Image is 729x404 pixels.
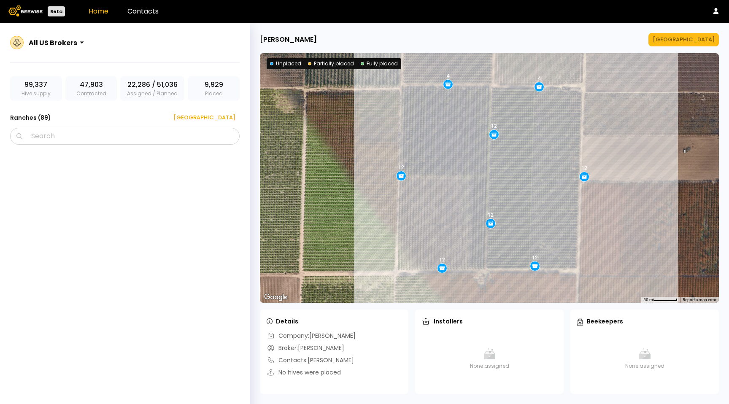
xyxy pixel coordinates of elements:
[24,80,47,90] span: 99,337
[532,255,538,261] div: 12
[120,76,184,101] div: Assigned / Planned
[205,80,223,90] span: 9,929
[439,257,445,263] div: 12
[127,6,159,16] a: Contacts
[648,33,719,46] button: [GEOGRAPHIC_DATA]
[10,76,62,101] div: Hive supply
[167,113,235,122] div: [GEOGRAPHIC_DATA]
[267,317,298,326] div: Details
[65,76,117,101] div: Contracted
[577,317,623,326] div: Beekeepers
[491,123,497,129] div: 12
[262,292,290,303] img: Google
[48,6,65,16] div: Beta
[29,38,77,48] div: All US Brokers
[577,331,712,386] div: None assigned
[260,35,317,45] div: [PERSON_NAME]
[267,356,354,365] div: Contacts: [PERSON_NAME]
[262,292,290,303] a: Open this area in Google Maps (opens a new window)
[188,76,240,101] div: Placed
[361,60,398,67] div: Fully placed
[488,212,494,218] div: 12
[10,112,51,124] h3: Ranches ( 89 )
[683,297,716,302] a: Report a map error
[538,75,541,81] div: 4
[267,368,341,377] div: No hives were placed
[8,5,43,16] img: Beewise logo
[163,111,240,124] button: [GEOGRAPHIC_DATA]
[643,297,653,302] span: 50 m
[80,80,103,90] span: 47,903
[127,80,178,90] span: 22,286 / 51,036
[653,35,715,44] div: [GEOGRAPHIC_DATA]
[581,165,587,171] div: 12
[447,73,450,79] div: 4
[641,297,680,303] button: Map Scale: 50 m per 54 pixels
[267,331,356,340] div: Company: [PERSON_NAME]
[267,344,344,353] div: Broker: [PERSON_NAME]
[422,331,557,386] div: None assigned
[398,164,404,170] div: 12
[308,60,354,67] div: Partially placed
[270,60,301,67] div: Unplaced
[89,6,108,16] a: Home
[422,317,463,326] div: Installers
